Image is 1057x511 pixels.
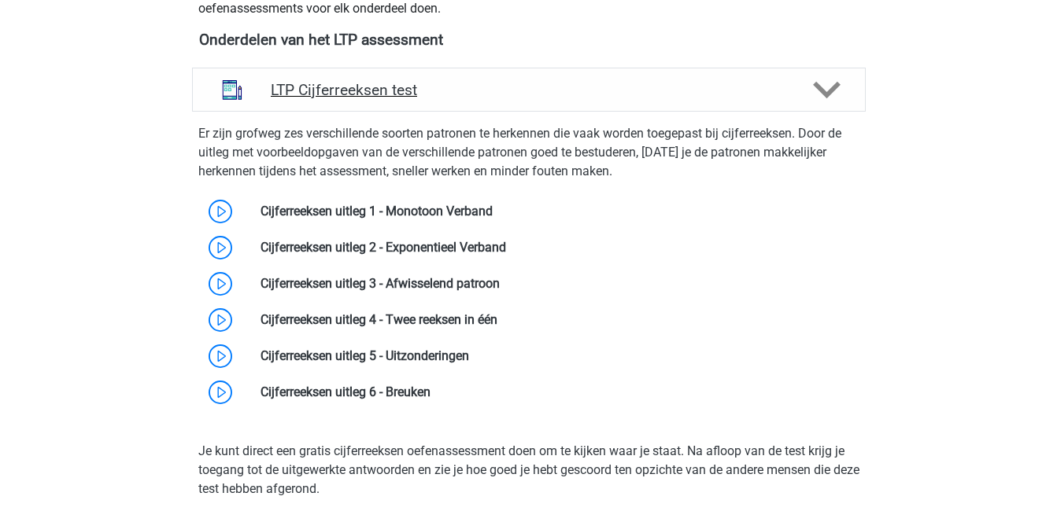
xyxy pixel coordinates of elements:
[249,383,865,402] div: Cijferreeksen uitleg 6 - Breuken
[249,238,865,257] div: Cijferreeksen uitleg 2 - Exponentieel Verband
[198,124,859,181] p: Er zijn grofweg zes verschillende soorten patronen te herkennen die vaak worden toegepast bij cij...
[249,347,865,366] div: Cijferreeksen uitleg 5 - Uitzonderingen
[249,311,865,329] div: Cijferreeksen uitleg 4 - Twee reeksen in één
[199,31,859,49] h4: Onderdelen van het LTP assessment
[249,202,865,221] div: Cijferreeksen uitleg 1 - Monotoon Verband
[249,274,865,293] div: Cijferreeksen uitleg 3 - Afwisselend patroon
[212,69,253,110] img: cijferreeksen
[186,68,872,112] a: cijferreeksen LTP Cijferreeksen test
[271,81,786,99] h4: LTP Cijferreeksen test
[198,442,859,498] p: Je kunt direct een gratis cijferreeksen oefenassessment doen om te kijken waar je staat. Na afloo...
